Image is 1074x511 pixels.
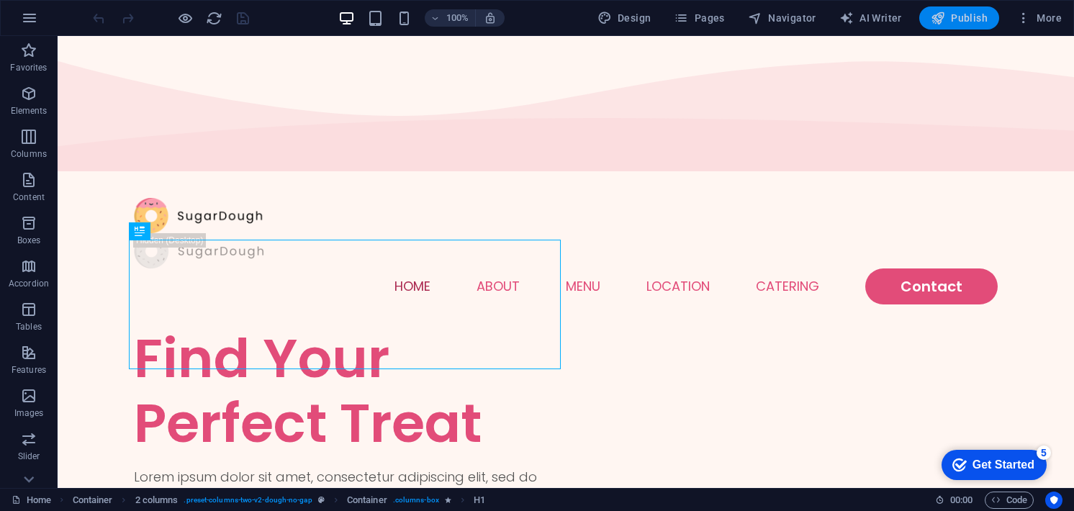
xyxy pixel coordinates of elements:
span: More [1016,11,1062,25]
p: Tables [16,321,42,333]
p: Columns [11,148,47,160]
nav: breadcrumb [73,492,486,509]
span: Publish [931,11,988,25]
span: AI Writer [839,11,902,25]
div: Get Started [42,16,104,29]
span: Click to select. Double-click to edit [73,492,113,509]
p: Elements [11,105,48,117]
h6: Session time [935,492,973,509]
span: Click to select. Double-click to edit [135,492,179,509]
a: Click to cancel selection. Double-click to open Pages [12,492,51,509]
button: Code [985,492,1034,509]
span: . columns-box [393,492,439,509]
span: Design [597,11,651,25]
p: Slider [18,451,40,462]
span: Click to select. Double-click to edit [474,492,485,509]
p: Accordion [9,278,49,289]
button: AI Writer [834,6,908,30]
button: Usercentrics [1045,492,1062,509]
button: Design [592,6,657,30]
div: Design (Ctrl+Alt+Y) [592,6,657,30]
p: Images [14,407,44,419]
button: Navigator [742,6,822,30]
h6: 100% [446,9,469,27]
button: Publish [919,6,999,30]
i: Element contains an animation [445,496,451,504]
span: Pages [674,11,724,25]
button: Click here to leave preview mode and continue editing [176,9,194,27]
span: : [960,494,962,505]
button: reload [205,9,222,27]
div: 5 [107,3,121,17]
i: On resize automatically adjust zoom level to fit chosen device. [484,12,497,24]
p: Content [13,191,45,203]
div: Get Started 5 items remaining, 0% complete [12,7,117,37]
span: Click to select. Double-click to edit [347,492,387,509]
i: This element is a customizable preset [318,496,325,504]
button: More [1011,6,1068,30]
button: 100% [425,9,476,27]
i: Reload page [206,10,222,27]
span: Navigator [748,11,816,25]
p: Features [12,364,46,376]
span: 00 00 [950,492,973,509]
p: Boxes [17,235,41,246]
span: Code [991,492,1027,509]
p: Favorites [10,62,47,73]
span: . preset-columns-two-v2-dough-no-gap [184,492,312,509]
button: Pages [668,6,730,30]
